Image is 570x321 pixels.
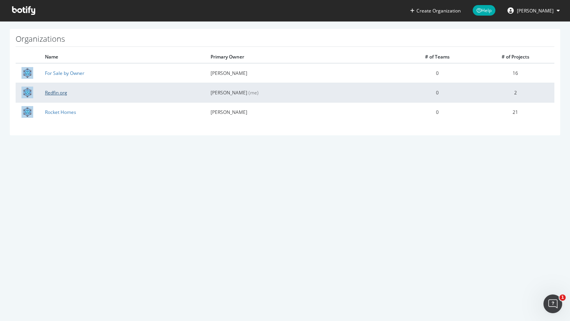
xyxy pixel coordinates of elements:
a: Redfin org [45,89,67,96]
td: 21 [476,102,554,122]
span: 1 [559,294,566,301]
iframe: Intercom live chat [543,294,562,313]
td: 0 [398,102,476,122]
span: (me) [248,89,259,96]
a: For Sale by Owner [45,70,84,76]
a: Rocket Homes [45,109,76,115]
td: [PERSON_NAME] [205,83,398,102]
span: Help [473,5,495,16]
span: David Minchala [517,7,554,14]
button: Create Organization [410,7,461,14]
th: # of Projects [476,51,554,63]
img: Redfin org [21,87,33,98]
td: [PERSON_NAME] [205,102,398,122]
th: Name [39,51,205,63]
td: 16 [476,63,554,83]
h1: Organizations [16,35,554,47]
img: For Sale by Owner [21,67,33,79]
button: [PERSON_NAME] [501,4,566,17]
td: 0 [398,83,476,102]
th: # of Teams [398,51,476,63]
td: 0 [398,63,476,83]
td: [PERSON_NAME] [205,63,398,83]
th: Primary Owner [205,51,398,63]
td: 2 [476,83,554,102]
img: Rocket Homes [21,106,33,118]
